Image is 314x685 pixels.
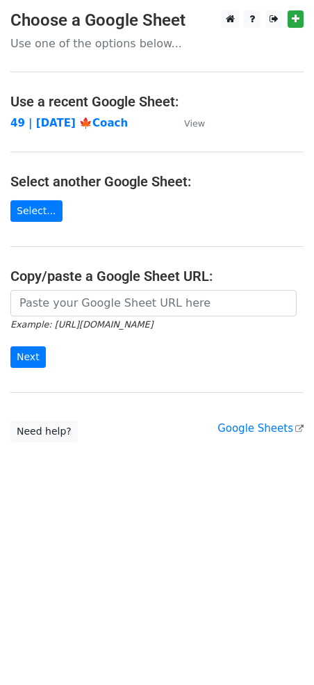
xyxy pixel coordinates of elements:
a: Google Sheets [217,422,304,435]
input: Next [10,346,46,368]
a: 49 | [DATE] 🍁Coach [10,117,128,129]
h4: Copy/paste a Google Sheet URL: [10,268,304,284]
h4: Use a recent Google Sheet: [10,93,304,110]
input: Paste your Google Sheet URL here [10,290,297,316]
a: View [170,117,205,129]
a: Need help? [10,421,78,442]
p: Use one of the options below... [10,36,304,51]
a: Select... [10,200,63,222]
small: Example: [URL][DOMAIN_NAME] [10,319,153,330]
h4: Select another Google Sheet: [10,173,304,190]
h3: Choose a Google Sheet [10,10,304,31]
small: View [184,118,205,129]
